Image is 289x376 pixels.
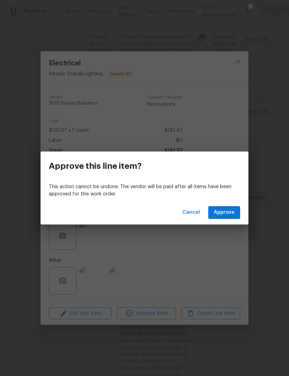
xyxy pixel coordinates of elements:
[214,208,235,217] span: Approve
[182,208,200,217] span: Cancel
[49,161,142,171] h3: Approve this line item?
[49,183,240,198] p: This action cannot be undone. The vendor will be paid after all items have been approved for this...
[208,206,240,219] button: Approve
[179,206,203,219] button: Cancel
